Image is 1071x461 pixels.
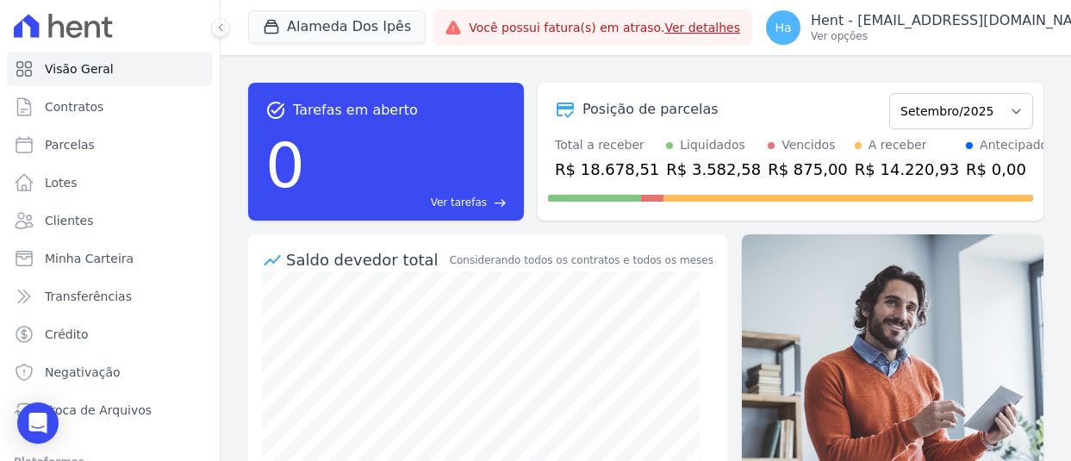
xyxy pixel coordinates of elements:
[431,195,487,210] span: Ver tarefas
[980,136,1048,154] div: Antecipado
[7,52,213,86] a: Visão Geral
[7,203,213,238] a: Clientes
[45,288,132,305] span: Transferências
[7,317,213,352] a: Crédito
[312,195,507,210] a: Ver tarefas east
[45,136,95,153] span: Parcelas
[869,136,927,154] div: A receber
[45,60,114,78] span: Visão Geral
[286,248,446,271] div: Saldo devedor total
[555,158,659,181] div: R$ 18.678,51
[555,136,659,154] div: Total a receber
[664,21,740,34] a: Ver detalhes
[45,326,89,343] span: Crédito
[45,250,134,267] span: Minha Carteira
[582,99,719,120] div: Posição de parcelas
[17,402,59,444] div: Open Intercom Messenger
[7,279,213,314] a: Transferências
[7,128,213,162] a: Parcelas
[265,100,286,121] span: task_alt
[781,136,835,154] div: Vencidos
[680,136,745,154] div: Liquidados
[775,22,791,34] span: Ha
[768,158,848,181] div: R$ 875,00
[7,393,213,427] a: Troca de Arquivos
[248,10,426,43] button: Alameda Dos Ipês
[45,402,152,419] span: Troca de Arquivos
[7,241,213,276] a: Minha Carteira
[7,165,213,200] a: Lotes
[7,90,213,124] a: Contratos
[966,158,1048,181] div: R$ 0,00
[7,355,213,389] a: Negativação
[45,98,103,115] span: Contratos
[666,158,761,181] div: R$ 3.582,58
[45,174,78,191] span: Lotes
[293,100,418,121] span: Tarefas em aberto
[855,158,959,181] div: R$ 14.220,93
[494,196,507,209] span: east
[469,19,740,37] span: Você possui fatura(s) em atraso.
[265,121,305,210] div: 0
[45,364,121,381] span: Negativação
[450,252,713,268] div: Considerando todos os contratos e todos os meses
[45,212,93,229] span: Clientes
